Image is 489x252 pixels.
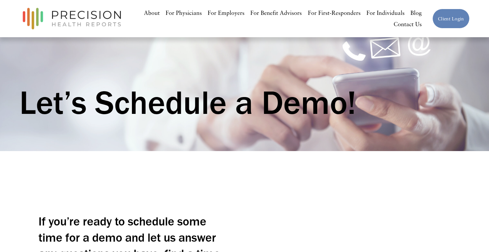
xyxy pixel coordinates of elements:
[432,9,469,28] a: Client Login
[366,7,405,19] a: For Individuals
[308,7,361,19] a: For First-Responders
[19,5,124,32] img: Precision Health Reports
[144,7,160,19] a: About
[394,19,422,30] a: Contact Us
[166,7,202,19] a: For Physicians
[208,7,244,19] a: For Employers
[410,7,422,19] a: Blog
[19,82,356,122] span: Let’s Schedule a Demo!
[250,7,302,19] a: For Benefit Advisors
